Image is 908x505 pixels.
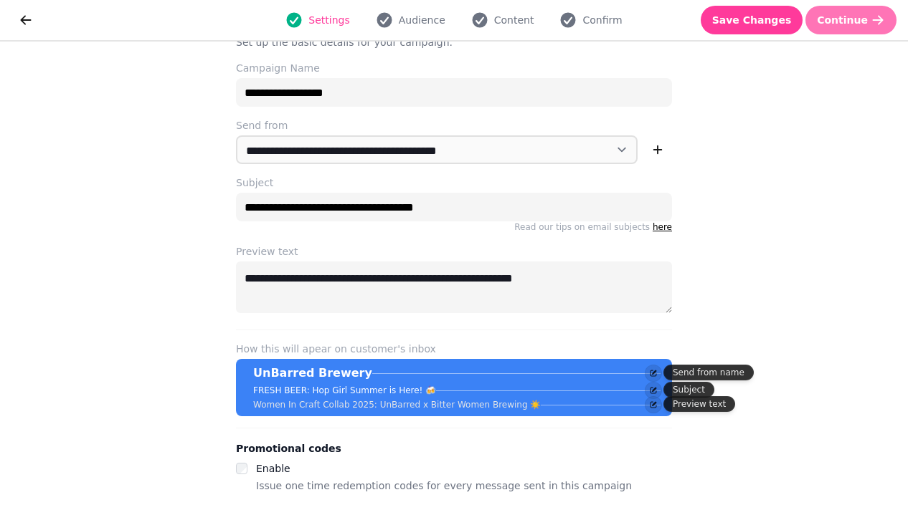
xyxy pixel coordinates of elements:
[653,222,672,232] a: here
[236,118,672,133] label: Send from
[236,35,603,49] p: Set up the basic details for your campaign.
[663,382,714,398] div: Subject
[236,175,672,190] label: Subject
[256,477,632,494] p: Issue one time redemption codes for every message sent in this campaign
[253,385,436,396] p: FRESH BEER: Hop Girl Summer is Here! 🍻
[236,244,672,259] label: Preview text
[256,463,290,474] label: Enable
[817,15,868,25] span: Continue
[253,399,541,410] p: Women In Craft Collab 2025: UnBarred x Bitter Women Brewing ☀️
[663,365,754,380] div: Send from name
[253,365,372,382] p: UnBarred Brewery
[308,13,349,27] span: Settings
[701,6,803,34] button: Save Changes
[712,15,792,25] span: Save Changes
[494,13,534,27] span: Content
[582,13,622,27] span: Confirm
[11,6,40,34] button: go back
[399,13,445,27] span: Audience
[236,61,672,75] label: Campaign Name
[236,440,341,457] legend: Promotional codes
[236,342,672,356] label: How this will apear on customer's inbox
[663,396,735,412] div: Preview text
[236,221,672,233] p: Read our tips on email subjects
[805,6,897,34] button: Continue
